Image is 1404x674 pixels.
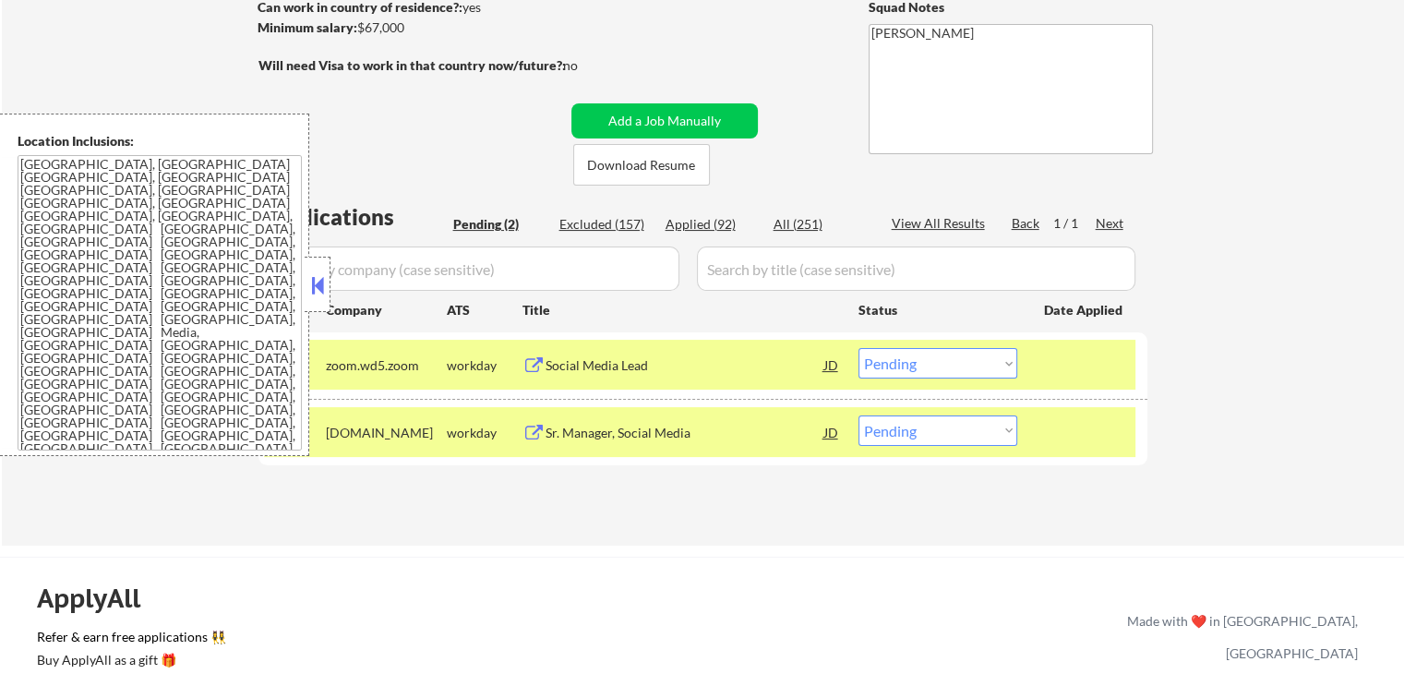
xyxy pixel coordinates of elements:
div: Date Applied [1044,301,1125,319]
div: Back [1012,214,1041,233]
div: JD [822,348,841,381]
button: Add a Job Manually [571,103,758,138]
div: [DOMAIN_NAME] [326,424,447,442]
div: no [563,56,616,75]
div: Next [1096,214,1125,233]
div: Status [858,293,1017,326]
div: Location Inclusions: [18,132,302,150]
div: Company [326,301,447,319]
div: workday [447,424,522,442]
div: Made with ❤️ in [GEOGRAPHIC_DATA], [GEOGRAPHIC_DATA] [1120,605,1358,669]
div: $67,000 [258,18,565,37]
div: workday [447,356,522,375]
div: zoom.wd5.zoom [326,356,447,375]
a: Refer & earn free applications 👯‍♀️ [37,631,741,650]
div: Applications [264,206,447,228]
div: Title [522,301,841,319]
strong: Minimum salary: [258,19,357,35]
div: Excluded (157) [559,215,652,234]
div: Sr. Manager, Social Media [546,424,824,442]
a: Buy ApplyAll as a gift 🎁 [37,650,222,673]
input: Search by company (case sensitive) [264,247,679,291]
div: Applied (92) [666,215,758,234]
div: Social Media Lead [546,356,824,375]
div: ATS [447,301,522,319]
div: Buy ApplyAll as a gift 🎁 [37,654,222,667]
div: All (251) [774,215,866,234]
div: ApplyAll [37,583,162,614]
div: View All Results [892,214,990,233]
strong: Will need Visa to work in that country now/future?: [258,57,566,73]
div: JD [822,415,841,449]
div: Pending (2) [453,215,546,234]
button: Download Resume [573,144,710,186]
input: Search by title (case sensitive) [697,247,1135,291]
div: 1 / 1 [1053,214,1096,233]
